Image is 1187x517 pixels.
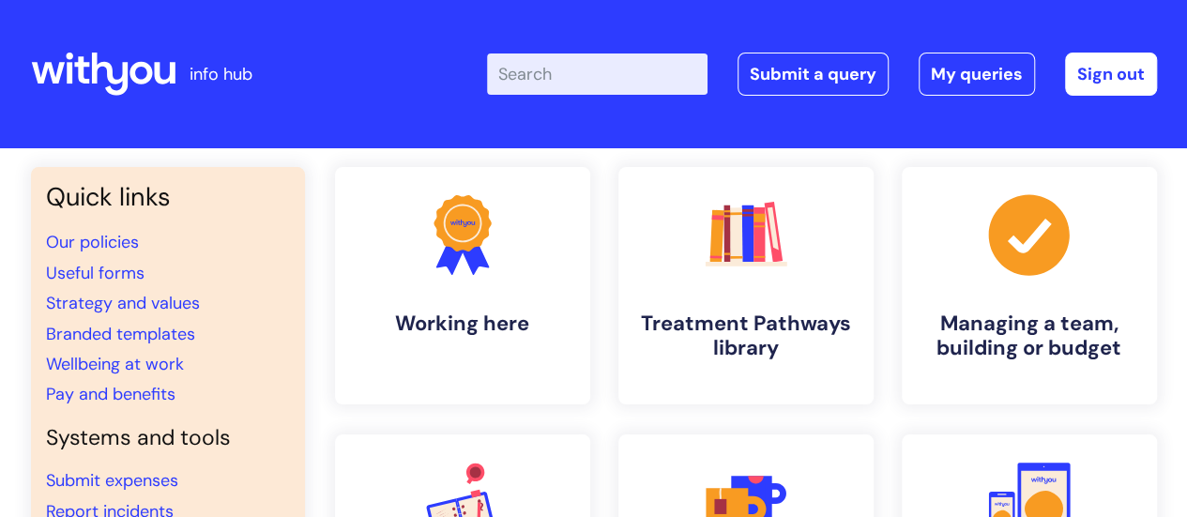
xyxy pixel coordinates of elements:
a: Sign out [1065,53,1157,96]
h4: Systems and tools [46,425,290,451]
h4: Managing a team, building or budget [917,312,1142,361]
a: Pay and benefits [46,383,175,405]
p: info hub [190,59,252,89]
a: Managing a team, building or budget [902,167,1157,404]
a: Wellbeing at work [46,353,184,375]
h3: Quick links [46,182,290,212]
h4: Working here [350,312,575,336]
a: Working here [335,167,590,404]
a: Submit expenses [46,469,178,492]
div: | - [487,53,1157,96]
a: Submit a query [738,53,889,96]
a: My queries [919,53,1035,96]
input: Search [487,53,708,95]
a: Useful forms [46,262,145,284]
a: Treatment Pathways library [618,167,874,404]
a: Branded templates [46,323,195,345]
h4: Treatment Pathways library [633,312,859,361]
a: Strategy and values [46,292,200,314]
a: Our policies [46,231,139,253]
